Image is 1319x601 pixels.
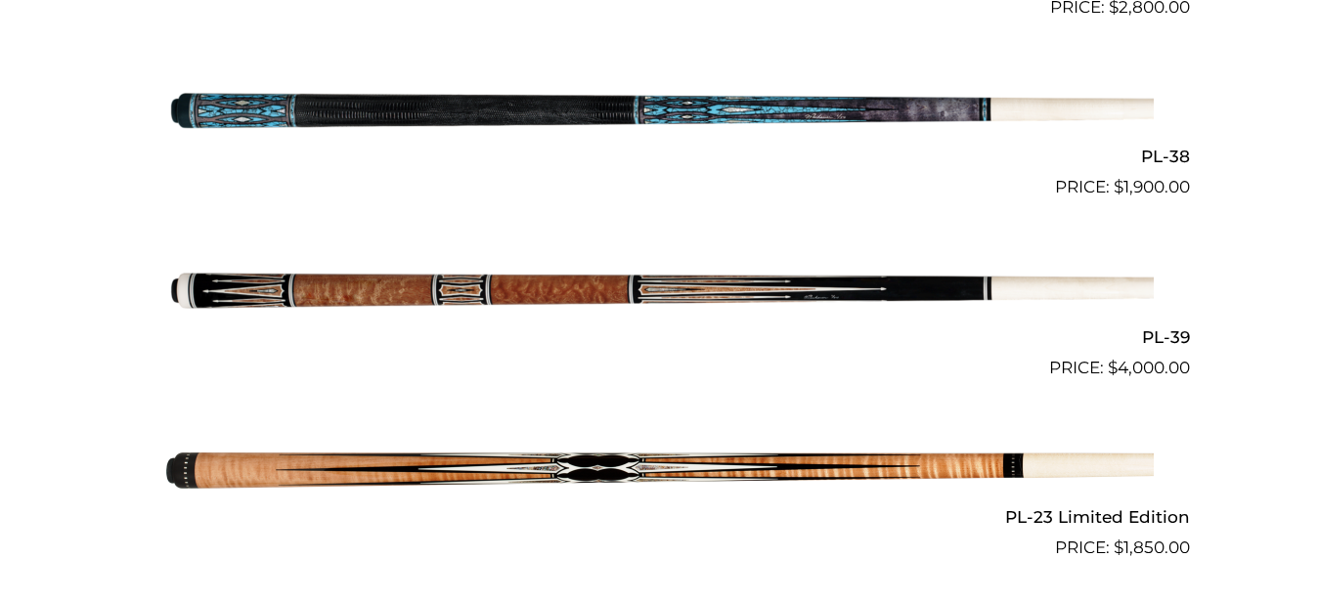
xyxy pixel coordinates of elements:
[130,319,1190,355] h2: PL-39
[130,389,1190,561] a: PL-23 Limited Edition $1,850.00
[1114,177,1190,196] bdi: 1,900.00
[1108,358,1190,377] bdi: 4,000.00
[1108,358,1118,377] span: $
[1114,537,1190,557] bdi: 1,850.00
[130,139,1190,175] h2: PL-38
[130,499,1190,536] h2: PL-23 Limited Edition
[130,208,1190,380] a: PL-39 $4,000.00
[1114,177,1123,196] span: $
[166,208,1154,372] img: PL-39
[130,28,1190,200] a: PL-38 $1,900.00
[166,389,1154,553] img: PL-23 Limited Edition
[1114,537,1123,557] span: $
[166,28,1154,193] img: PL-38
